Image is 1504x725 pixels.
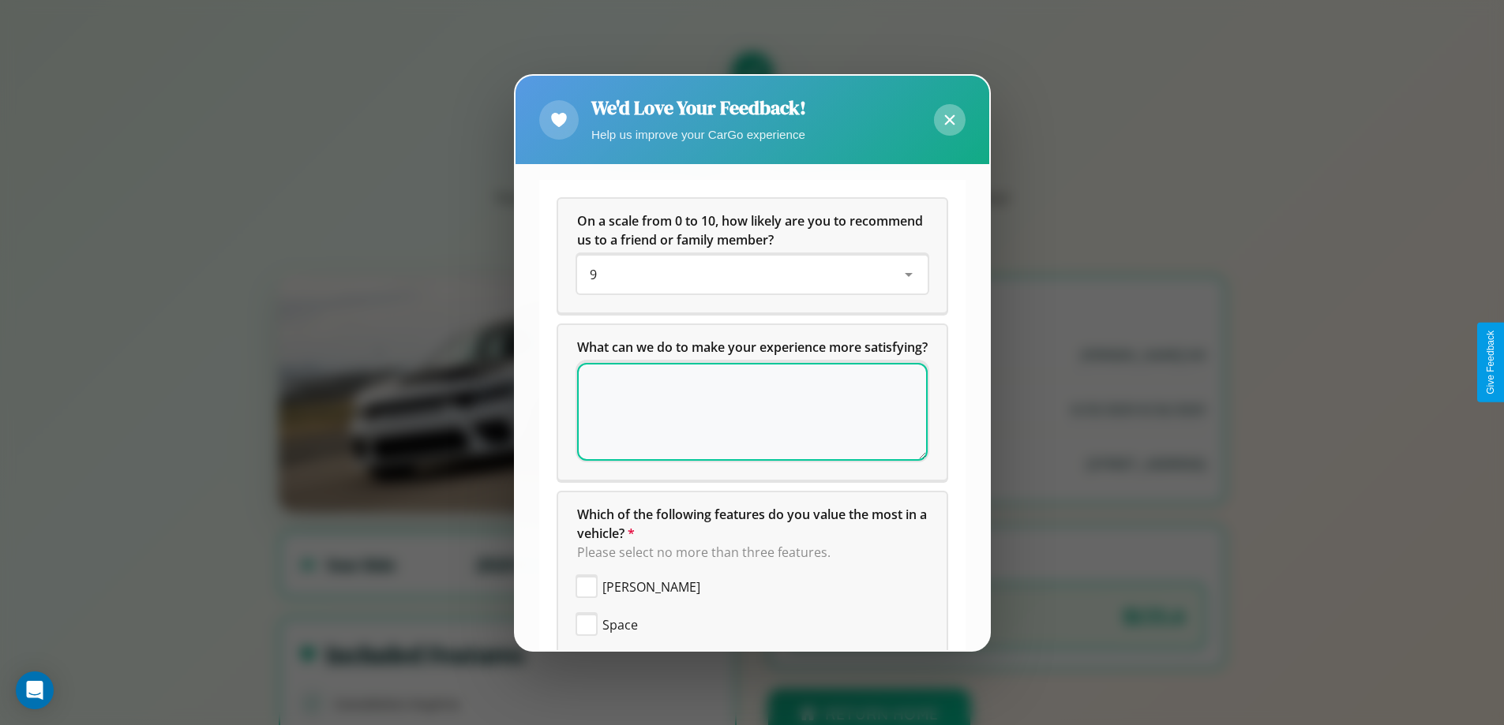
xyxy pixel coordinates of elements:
span: Please select no more than three features. [577,544,831,561]
span: What can we do to make your experience more satisfying? [577,338,928,356]
span: [PERSON_NAME] [602,577,700,596]
h2: We'd Love Your Feedback! [591,95,806,121]
span: On a scale from 0 to 10, how likely are you to recommend us to a friend or family member? [577,212,926,249]
span: 9 [590,266,597,283]
div: On a scale from 0 to 10, how likely are you to recommend us to a friend or family member? [558,199,947,312]
span: Which of the following features do you value the most in a vehicle? [577,506,930,542]
div: Give Feedback [1485,331,1496,394]
div: On a scale from 0 to 10, how likely are you to recommend us to a friend or family member? [577,256,928,293]
p: Help us improve your CarGo experience [591,124,806,145]
span: Space [602,615,638,634]
h5: On a scale from 0 to 10, how likely are you to recommend us to a friend or family member? [577,211,928,249]
div: Open Intercom Messenger [16,671,54,709]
